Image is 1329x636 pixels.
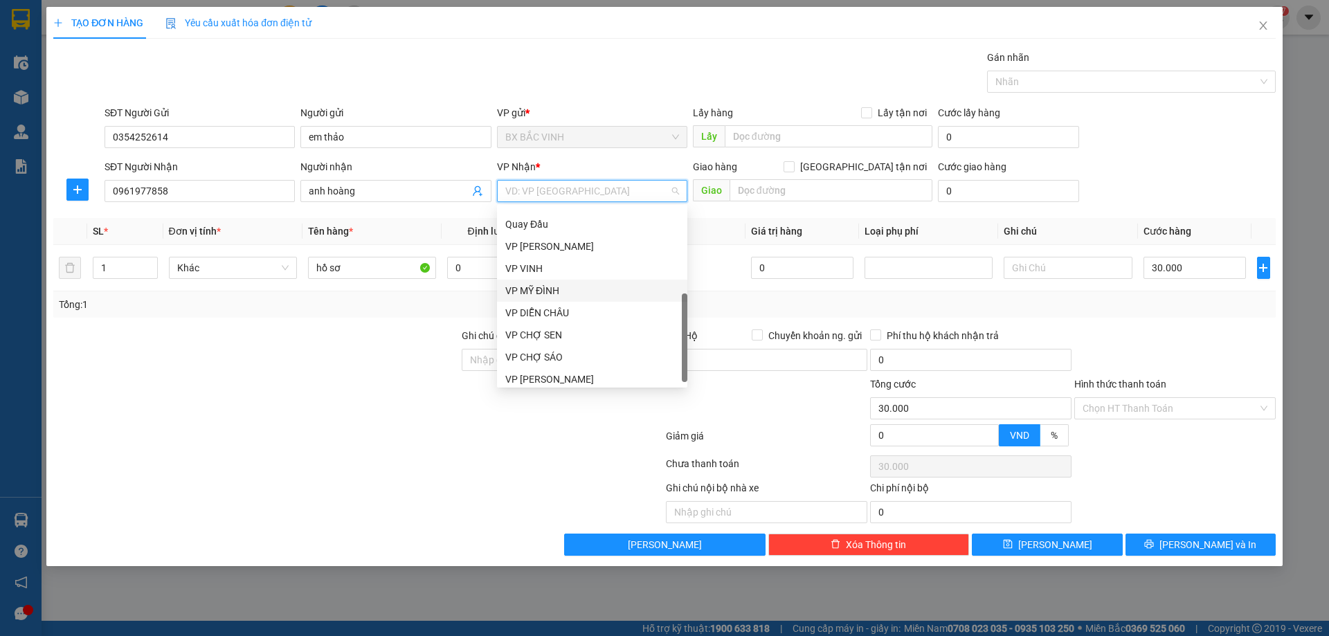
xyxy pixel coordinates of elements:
[462,330,538,341] label: Ghi chú đơn hàng
[870,480,1072,501] div: Chi phí nội bộ
[7,75,30,143] img: logo
[59,257,81,279] button: delete
[664,428,869,453] div: Giảm giá
[998,218,1137,245] th: Ghi chú
[37,11,136,56] strong: CHUYỂN PHÁT NHANH AN PHÚ QUÝ
[768,534,970,556] button: deleteXóa Thông tin
[505,217,679,232] div: Quay Đầu
[693,161,737,172] span: Giao hàng
[1258,20,1269,31] span: close
[628,537,702,552] span: [PERSON_NAME]
[1010,430,1029,441] span: VND
[938,126,1079,148] input: Cước lấy hàng
[505,261,679,276] div: VP VINH
[1018,537,1092,552] span: [PERSON_NAME]
[870,379,916,390] span: Tổng cước
[1244,7,1283,46] button: Close
[53,17,143,28] span: TẠO ĐƠN HÀNG
[105,159,295,174] div: SĐT Người Nhận
[497,324,687,346] div: VP CHỢ SEN
[59,297,513,312] div: Tổng: 1
[300,159,491,174] div: Người nhận
[1144,539,1154,550] span: printer
[1051,430,1058,441] span: %
[795,159,932,174] span: [GEOGRAPHIC_DATA] tận nơi
[1004,257,1132,279] input: Ghi Chú
[972,534,1122,556] button: save[PERSON_NAME]
[725,125,932,147] input: Dọc đường
[859,218,998,245] th: Loại phụ phí
[308,257,436,279] input: VD: Bàn, Ghế
[105,105,295,120] div: SĐT Người Gửi
[165,17,311,28] span: Yêu cầu xuất hóa đơn điện tử
[467,226,516,237] span: Định lượng
[666,330,698,341] span: Thu Hộ
[497,161,536,172] span: VP Nhận
[881,328,1004,343] span: Phí thu hộ khách nhận trả
[846,537,906,552] span: Xóa Thông tin
[497,235,687,257] div: VP NGỌC HỒI
[1074,379,1166,390] label: Hình thức thanh toán
[693,125,725,147] span: Lấy
[1159,537,1256,552] span: [PERSON_NAME] và In
[505,372,679,387] div: VP [PERSON_NAME]
[664,456,869,480] div: Chưa thanh toán
[1257,257,1270,279] button: plus
[831,539,840,550] span: delete
[666,501,867,523] input: Nhập ghi chú
[938,180,1079,202] input: Cước giao hàng
[693,179,730,201] span: Giao
[730,179,932,201] input: Dọc đường
[666,480,867,501] div: Ghi chú nội bộ nhà xe
[497,368,687,390] div: VP THANH CHƯƠNG
[1258,262,1269,273] span: plus
[1003,539,1013,550] span: save
[505,327,679,343] div: VP CHỢ SEN
[1143,226,1191,237] span: Cước hàng
[693,107,733,118] span: Lấy hàng
[1125,534,1276,556] button: printer[PERSON_NAME] và In
[497,302,687,324] div: VP DIỄN CHÂU
[35,59,137,106] span: [GEOGRAPHIC_DATA], [GEOGRAPHIC_DATA] ↔ [GEOGRAPHIC_DATA]
[66,179,89,201] button: plus
[751,226,802,237] span: Giá trị hàng
[751,257,854,279] input: 0
[987,52,1029,63] label: Gán nhãn
[169,226,221,237] span: Đơn vị tính
[177,257,289,278] span: Khác
[67,184,88,195] span: plus
[505,349,679,365] div: VP CHỢ SÁO
[505,283,679,298] div: VP MỸ ĐÌNH
[505,127,679,147] span: BX BẮC VINH
[165,18,177,29] img: icon
[938,161,1006,172] label: Cước giao hàng
[497,280,687,302] div: VP MỸ ĐÌNH
[497,346,687,368] div: VP CHỢ SÁO
[763,328,867,343] span: Chuyển khoản ng. gửi
[505,305,679,320] div: VP DIỄN CHÂU
[564,534,766,556] button: [PERSON_NAME]
[472,185,483,197] span: user-add
[93,226,104,237] span: SL
[497,105,687,120] div: VP gửi
[505,239,679,254] div: VP [PERSON_NAME]
[938,107,1000,118] label: Cước lấy hàng
[872,105,932,120] span: Lấy tận nơi
[497,213,687,235] div: Quay Đầu
[462,349,663,371] input: Ghi chú đơn hàng
[53,18,63,28] span: plus
[300,105,491,120] div: Người gửi
[308,226,353,237] span: Tên hàng
[497,257,687,280] div: VP VINH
